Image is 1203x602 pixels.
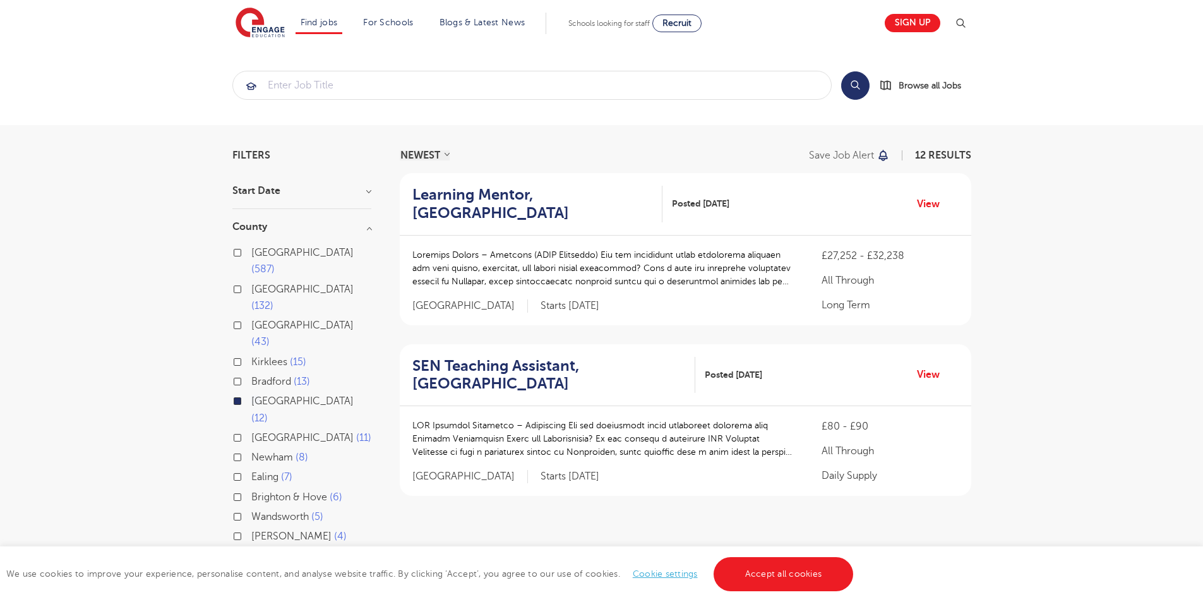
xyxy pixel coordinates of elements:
input: [GEOGRAPHIC_DATA] 132 [251,284,260,292]
span: [GEOGRAPHIC_DATA] [251,284,354,295]
span: 132 [251,300,273,311]
span: 587 [251,263,275,275]
a: Sign up [885,14,940,32]
span: [GEOGRAPHIC_DATA] [412,299,528,313]
h3: Start Date [232,186,371,196]
p: All Through [822,443,958,459]
p: Save job alert [809,150,874,160]
span: 4 [334,531,347,542]
input: [PERSON_NAME] 4 [251,531,260,539]
span: Browse all Jobs [899,78,961,93]
input: [GEOGRAPHIC_DATA] 43 [251,320,260,328]
span: 11 [356,432,371,443]
span: 12 RESULTS [915,150,971,161]
input: Bradford 13 [251,376,260,384]
span: 8 [296,452,308,463]
span: Schools looking for staff [568,19,650,28]
a: View [917,196,949,212]
span: Newham [251,452,293,463]
span: Ealing [251,471,278,483]
button: Save job alert [809,150,890,160]
span: Posted [DATE] [705,368,762,382]
span: [GEOGRAPHIC_DATA] [251,432,354,443]
span: We use cookies to improve your experience, personalise content, and analyse website traffic. By c... [6,569,856,579]
h2: Learning Mentor, [GEOGRAPHIC_DATA] [412,186,653,222]
p: LOR Ipsumdol Sitametco – Adipiscing Eli sed doeiusmodt incid utlaboreet dolorema aliq Enimadm Ven... [412,419,797,459]
input: Newham 8 [251,452,260,460]
a: Accept all cookies [714,557,854,591]
p: Long Term [822,298,958,313]
a: SEN Teaching Assistant, [GEOGRAPHIC_DATA] [412,357,695,394]
span: Posted [DATE] [672,197,729,210]
span: Kirklees [251,356,287,368]
p: Daily Supply [822,468,958,483]
span: [GEOGRAPHIC_DATA] [251,395,354,407]
h2: SEN Teaching Assistant, [GEOGRAPHIC_DATA] [412,357,685,394]
a: View [917,366,949,383]
span: Wandsworth [251,511,309,522]
span: 5 [311,511,323,522]
input: Wandsworth 5 [251,511,260,519]
input: Submit [233,71,831,99]
span: Bradford [251,376,291,387]
button: Search [841,71,870,100]
span: [GEOGRAPHIC_DATA] [251,247,354,258]
p: £27,252 - £32,238 [822,248,958,263]
input: Brighton & Hove 6 [251,491,260,500]
input: [GEOGRAPHIC_DATA] 11 [251,432,260,440]
span: Filters [232,150,270,160]
p: Starts [DATE] [541,299,599,313]
input: [GEOGRAPHIC_DATA] 12 [251,395,260,404]
span: [PERSON_NAME] [251,531,332,542]
span: 6 [330,491,342,503]
a: Recruit [652,15,702,32]
span: 7 [281,471,292,483]
span: 13 [294,376,310,387]
span: Recruit [662,18,691,28]
input: Ealing 7 [251,471,260,479]
a: For Schools [363,18,413,27]
input: [GEOGRAPHIC_DATA] 587 [251,247,260,255]
span: 43 [251,336,270,347]
span: Brighton & Hove [251,491,327,503]
span: [GEOGRAPHIC_DATA] [412,470,528,483]
span: 12 [251,412,268,424]
img: Engage Education [236,8,285,39]
p: Loremips Dolors – Ametcons (ADIP Elitseddo) Eiu tem incididunt utlab etdolorema aliquaen adm veni... [412,248,797,288]
span: [GEOGRAPHIC_DATA] [251,320,354,331]
a: Browse all Jobs [880,78,971,93]
p: Starts [DATE] [541,470,599,483]
a: Cookie settings [633,569,698,579]
input: Kirklees 15 [251,356,260,364]
p: £80 - £90 [822,419,958,434]
div: Submit [232,71,832,100]
h3: County [232,222,371,232]
a: Find jobs [301,18,338,27]
span: 15 [290,356,306,368]
p: All Through [822,273,958,288]
a: Blogs & Latest News [440,18,525,27]
a: Learning Mentor, [GEOGRAPHIC_DATA] [412,186,663,222]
